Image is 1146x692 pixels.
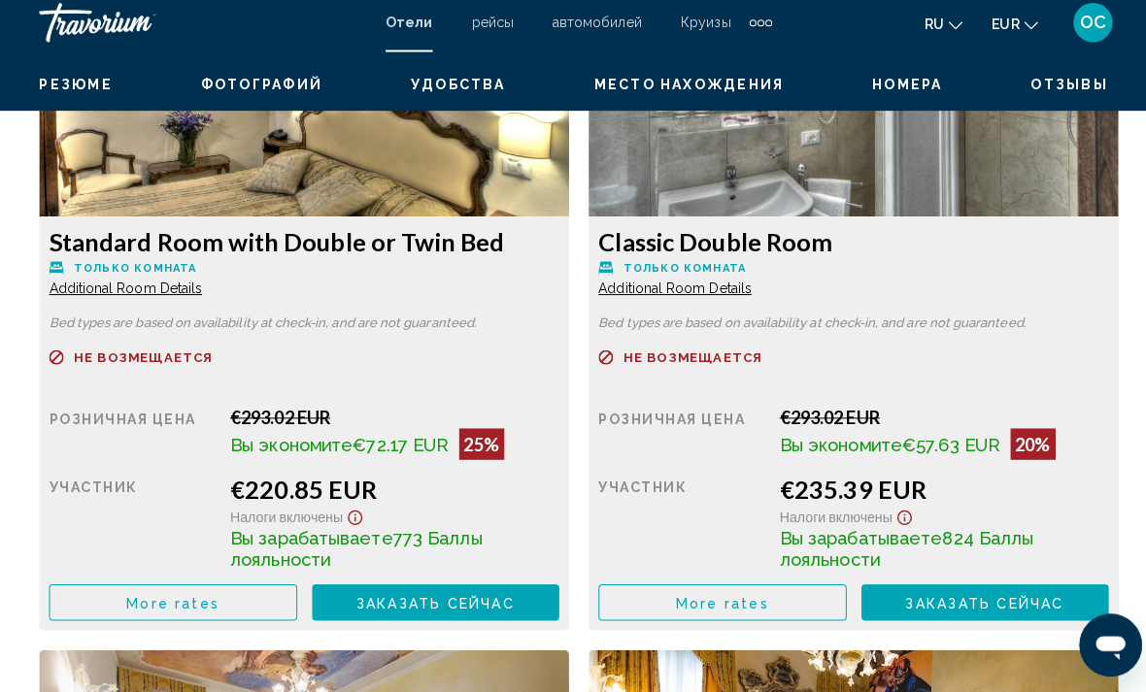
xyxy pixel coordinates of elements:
[49,477,214,571] div: участник
[228,437,350,457] span: Вы экономите
[592,585,838,621] button: More rates
[1068,614,1130,676] iframe: Кнопка запуска окна обмена сообщениями
[1069,19,1095,39] span: OC
[617,354,755,367] span: Не возмещается
[1021,82,1097,99] button: Отзывы
[340,506,363,528] button: Show Taxes and Fees disclaimer
[1057,9,1107,49] button: User Menu
[49,410,214,462] div: Розничная цена
[669,596,761,611] span: More rates
[772,437,893,457] span: Вы экономите
[73,266,194,279] span: Только комната
[772,477,1097,506] div: €235.39 EUR
[884,506,907,528] button: Show Taxes and Fees disclaimer
[893,437,991,457] span: €57.63 EUR
[49,284,200,300] span: Additional Room Details
[742,14,764,45] button: Extra navigation items
[199,82,320,99] button: Фотографий
[73,354,211,367] span: Не возмещается
[39,82,112,99] button: Резюме
[772,529,1024,571] span: 824 Баллы лояльности
[592,284,744,300] span: Additional Room Details
[125,596,218,611] span: More rates
[199,82,320,98] span: Фотографий
[772,410,1097,431] div: €293.02 EUR
[853,585,1098,621] button: Заказать сейчас
[863,82,933,98] span: Номера
[39,82,112,98] span: Резюме
[228,477,554,506] div: €220.85 EUR
[588,82,776,99] button: Место нахождения
[592,320,1097,334] p: Bed types are based on availability at check-in, and are not guaranteed.
[915,23,934,39] span: ru
[228,511,340,527] span: Налоги включены
[49,320,554,334] p: Bed types are based on availability at check-in, and are not guaranteed.
[382,21,428,37] a: Отели
[617,266,738,279] span: Только комната
[1000,431,1045,462] div: 20%
[592,410,758,462] div: Розничная цена
[228,529,389,549] span: Вы зарабатываете
[350,437,445,457] span: €72.17 EUR
[674,21,723,37] a: Круизы
[228,410,554,431] div: €293.02 EUR
[407,82,501,99] button: Удобства
[1021,82,1097,98] span: Отзывы
[915,16,953,45] button: Change language
[353,596,510,611] span: Заказать сейчас
[49,231,554,260] h3: Standard Room with Double or Twin Bed
[455,431,499,462] div: 25%
[588,82,776,98] span: Место нахождения
[407,82,501,98] span: Удобства
[772,511,884,527] span: Налоги включены
[309,585,555,621] button: Заказать сейчас
[547,21,635,37] a: автомобилей
[592,231,1097,260] h3: Classic Double Room
[467,21,508,37] a: рейсы
[896,596,1054,611] span: Заказать сейчас
[982,23,1009,39] span: EUR
[982,16,1028,45] button: Change currency
[228,529,478,571] span: 773 Баллы лояльности
[39,10,362,49] a: Travorium
[863,82,933,99] button: Номера
[772,529,933,549] span: Вы зарабатываете
[49,585,294,621] button: More rates
[592,477,758,571] div: участник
